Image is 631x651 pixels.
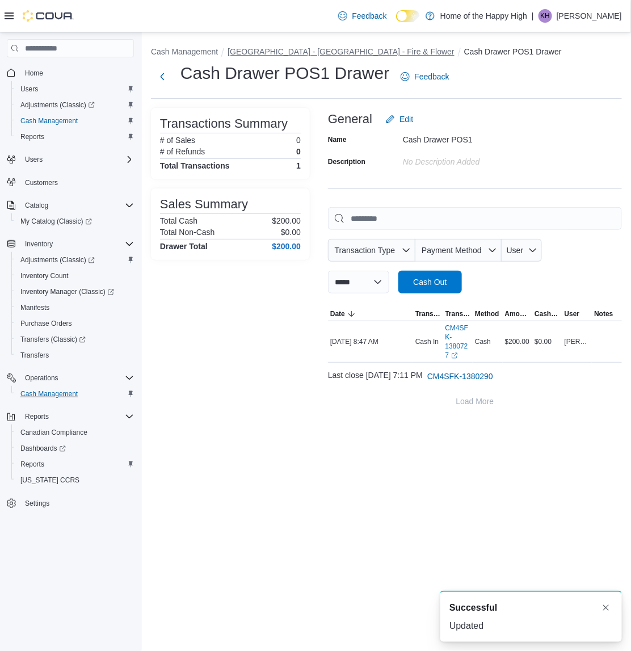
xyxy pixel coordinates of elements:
button: Load More [328,390,622,413]
p: $0.00 [281,228,301,237]
span: Home [20,65,134,79]
span: Manifests [20,303,49,312]
input: Dark Mode [396,10,420,22]
a: Reports [16,457,49,471]
button: Transfers [11,347,138,363]
span: Transfers [20,351,49,360]
span: CM4SFK-1380290 [427,371,493,382]
span: Inventory [25,240,53,249]
button: Dismiss toast [599,601,613,615]
span: Washington CCRS [16,473,134,487]
h4: Drawer Total [160,242,208,251]
a: Purchase Orders [16,317,77,330]
button: [GEOGRAPHIC_DATA] - [GEOGRAPHIC_DATA] - Fire & Flower [228,47,455,56]
a: Adjustments (Classic) [11,97,138,113]
button: Edit [381,108,418,131]
a: Adjustments (Classic) [16,253,99,267]
button: Manifests [11,300,138,316]
span: Transaction # [445,309,471,318]
span: Payment Method [422,246,482,255]
button: Method [473,307,503,321]
p: 0 [296,147,301,156]
label: Description [328,157,365,166]
button: Home [2,64,138,81]
button: Cash Back [532,307,562,321]
button: Cash Management [11,113,138,129]
button: Notes [592,307,622,321]
span: Reports [20,132,44,141]
a: Transfers (Classic) [16,333,90,346]
span: Feedback [352,10,386,22]
span: Transfers [16,348,134,362]
a: Users [16,82,43,96]
span: Operations [20,371,134,385]
span: Inventory Manager (Classic) [16,285,134,299]
button: Transaction Type [413,307,443,321]
span: Cash [475,337,491,346]
a: Inventory Count [16,269,73,283]
a: Home [20,66,48,80]
span: Home [25,69,43,78]
p: $200.00 [272,216,301,225]
h6: Total Non-Cash [160,228,215,237]
button: Reports [11,456,138,472]
span: Transfers (Classic) [20,335,86,344]
div: Cash Drawer POS1 [403,131,555,144]
span: Successful [449,601,497,615]
span: Inventory Count [20,271,69,280]
button: Reports [2,409,138,425]
a: Dashboards [16,442,70,455]
span: Cash Back [535,309,560,318]
span: Operations [25,373,58,383]
span: Cash Management [20,116,78,125]
span: Method [475,309,499,318]
button: Inventory [2,236,138,252]
button: Date [328,307,413,321]
a: CM4SFK-1380727External link [445,324,471,360]
span: $200.00 [505,337,529,346]
a: Feedback [334,5,391,27]
span: Adjustments (Classic) [20,100,95,110]
span: Transfers (Classic) [16,333,134,346]
button: Customers [2,174,138,191]
span: Catalog [20,199,134,212]
div: No Description added [403,153,555,166]
span: KH [541,9,550,23]
button: Settings [2,495,138,511]
span: Cash Management [16,387,134,401]
svg: External link [451,352,458,359]
div: Notification [449,601,613,615]
button: Operations [2,370,138,386]
span: Inventory [20,237,134,251]
span: Cash Management [20,389,78,398]
button: [US_STATE] CCRS [11,472,138,488]
a: Feedback [396,65,453,88]
p: Home of the Happy High [440,9,527,23]
a: Inventory Manager (Classic) [11,284,138,300]
h6: # of Refunds [160,147,205,156]
span: Inventory Manager (Classic) [20,287,114,296]
span: Notes [594,309,613,318]
p: 0 [296,136,301,145]
button: Payment Method [415,239,502,262]
a: Cash Management [16,114,82,128]
button: Transaction # [443,307,473,321]
span: My Catalog (Classic) [20,217,92,226]
span: Users [25,155,43,164]
span: Purchase Orders [20,319,72,328]
span: Date [330,309,345,318]
span: Adjustments (Classic) [16,253,134,267]
span: Adjustments (Classic) [20,255,95,264]
h6: # of Sales [160,136,195,145]
span: [US_STATE] CCRS [20,476,79,485]
button: Next [151,65,174,88]
span: Customers [20,175,134,190]
span: Reports [20,410,134,423]
button: CM4SFK-1380290 [423,365,498,388]
span: Settings [20,496,134,510]
button: User [562,307,592,321]
img: Cova [23,10,74,22]
a: Settings [20,497,54,510]
span: Amount [505,309,531,318]
div: $0.00 [532,335,562,348]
